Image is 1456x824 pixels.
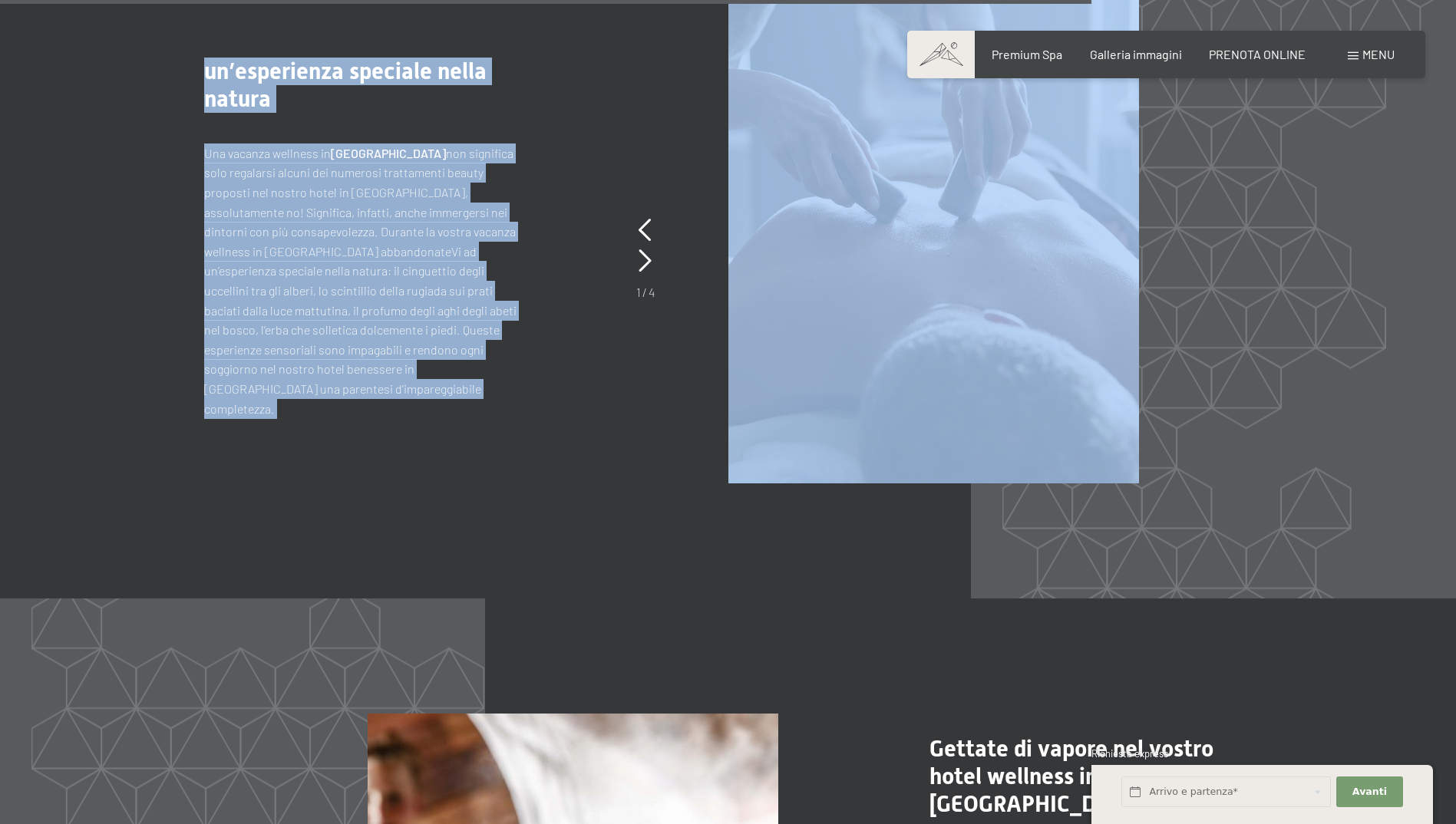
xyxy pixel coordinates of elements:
p: Una vacanza wellness in non significa solo regalarsi alcuni dei numerosi trattamenti beauty propo... [204,143,527,418]
span: / [642,285,647,299]
span: 1 [636,285,641,299]
span: un’esperienza speciale nella natura [204,58,487,112]
span: Avanti [1352,785,1387,799]
button: Avanti [1336,776,1402,808]
span: 4 [649,285,655,299]
span: Gettate di vapore nel vostro hotel wellness in [GEOGRAPHIC_DATA] [929,735,1213,817]
strong: [GEOGRAPHIC_DATA] [331,146,446,160]
a: PRENOTA ONLINE [1209,47,1306,61]
span: Menu [1362,47,1395,61]
span: Richiesta express [1091,747,1168,760]
a: Galleria immagini [1090,47,1182,61]
a: Premium Spa [992,47,1062,61]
